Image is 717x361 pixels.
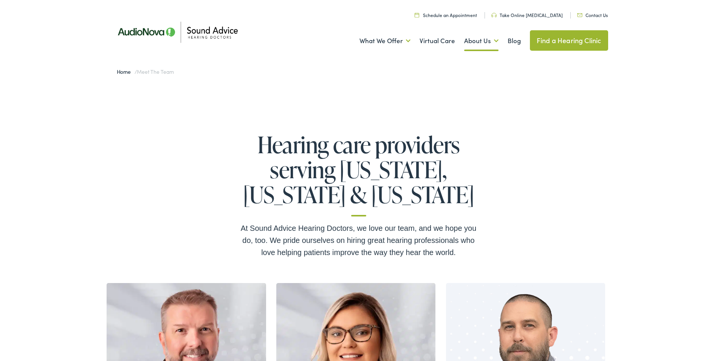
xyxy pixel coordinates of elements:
span: Meet the Team [137,68,173,75]
a: Find a Hearing Clinic [530,30,608,51]
h1: Hearing care providers serving [US_STATE], [US_STATE] & [US_STATE] [238,132,480,216]
a: Home [117,68,135,75]
img: Icon representing mail communication in a unique green color, indicative of contact or communicat... [577,13,582,17]
a: Take Online [MEDICAL_DATA] [491,12,563,18]
img: Headphone icon in a unique green color, suggesting audio-related services or features. [491,13,497,17]
a: Schedule an Appointment [415,12,477,18]
div: At Sound Advice Hearing Doctors, we love our team, and we hope you do, too. We pride ourselves on... [238,222,480,258]
img: Calendar icon in a unique green color, symbolizing scheduling or date-related features. [415,12,419,17]
a: About Us [464,27,499,55]
a: What We Offer [359,27,410,55]
a: Blog [508,27,521,55]
a: Contact Us [577,12,608,18]
a: Virtual Care [420,27,455,55]
span: / [117,68,174,75]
